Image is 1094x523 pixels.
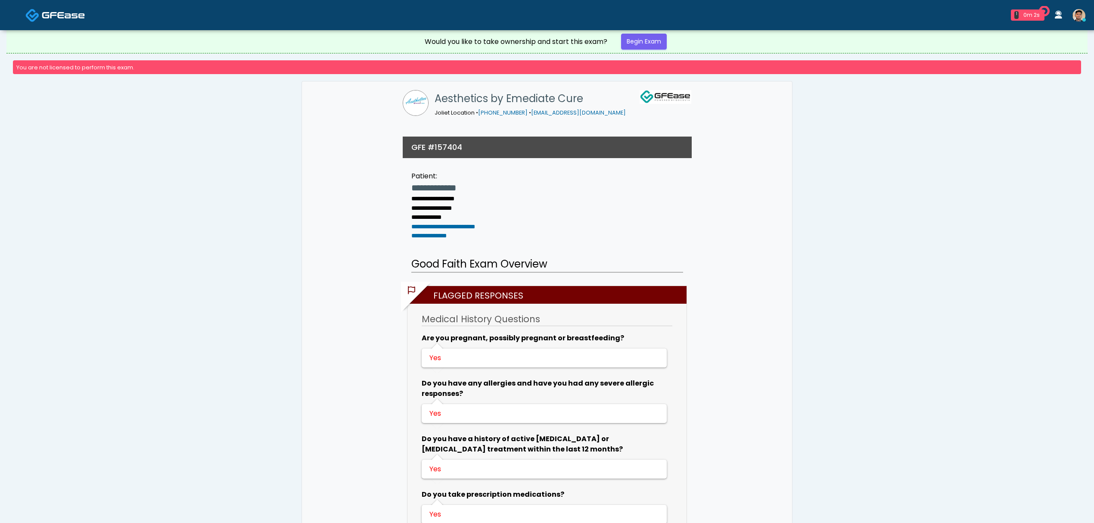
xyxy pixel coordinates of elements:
div: 0m 2s [1022,11,1041,19]
div: Patient: [411,171,475,181]
a: Begin Exam [621,34,667,50]
img: Aesthetics by Emediate Cure [403,90,429,116]
img: Docovia [42,11,85,19]
a: [PHONE_NUMBER] [478,109,528,116]
h2: Good Faith Exam Overview [411,256,683,273]
div: Yes [429,353,657,363]
span: • [476,109,478,116]
a: [EMAIL_ADDRESS][DOMAIN_NAME] [531,109,626,116]
img: GFEase Logo [640,90,691,104]
a: Docovia [25,1,85,29]
div: Yes [429,464,657,474]
small: Joliet Location [435,109,626,116]
a: 1 0m 2s [1006,6,1050,24]
b: Do you have a history of active [MEDICAL_DATA] or [MEDICAL_DATA] treatment within the last 12 mon... [422,434,623,454]
b: Do you take prescription medications? [422,489,564,499]
div: Would you like to take ownership and start this exam? [425,37,607,47]
div: Yes [429,509,657,520]
img: Kenner Medina [1072,9,1085,22]
h2: Flagged Responses [412,286,687,304]
h1: Aesthetics by Emediate Cure [435,90,626,107]
h3: GFE #157404 [411,142,462,153]
b: Do you have any allergies and have you had any severe allergic responses? [422,378,654,398]
img: Docovia [25,8,40,22]
small: You are not licensed to perform this exam. [16,64,134,71]
span: • [529,109,531,116]
b: Are you pregnant, possibly pregnant or breastfeeding? [422,333,624,343]
div: Yes [429,408,657,419]
h3: Medical History Questions [422,313,672,326]
div: 1 [1014,11,1019,19]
